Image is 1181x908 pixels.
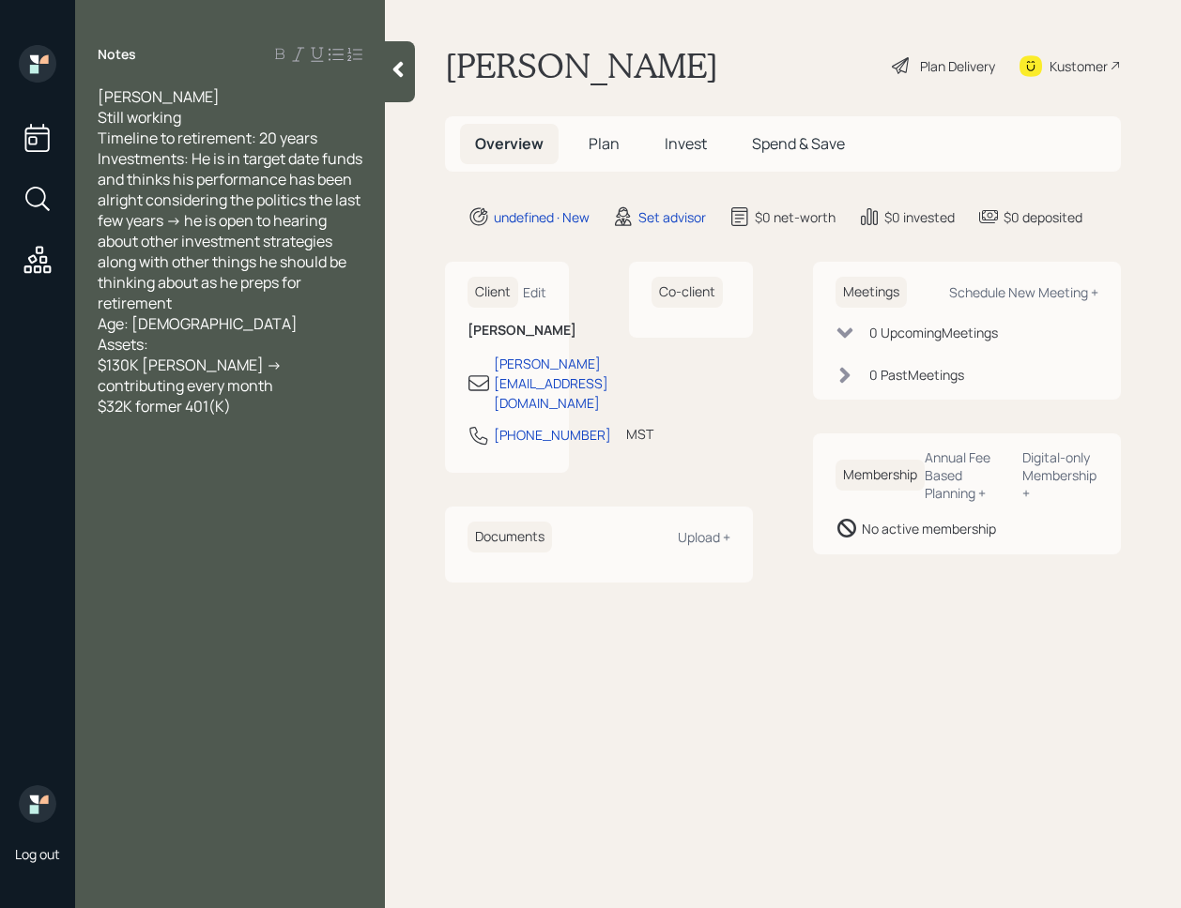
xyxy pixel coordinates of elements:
div: 0 Past Meeting s [869,365,964,385]
span: Age: [DEMOGRAPHIC_DATA] [98,313,298,334]
span: Spend & Save [752,133,845,154]
div: Digital-only Membership + [1022,448,1098,502]
div: [PERSON_NAME][EMAIL_ADDRESS][DOMAIN_NAME] [494,354,608,413]
h6: [PERSON_NAME] [468,323,546,339]
label: Notes [98,45,136,64]
div: Set advisor [638,207,706,227]
div: [PHONE_NUMBER] [494,425,611,445]
h6: Membership [836,460,925,491]
div: No active membership [862,519,996,538]
div: $0 deposited [1004,207,1082,227]
span: $32K former 401(K) [98,396,231,416]
div: $0 net-worth [755,207,836,227]
div: Plan Delivery [920,56,995,76]
span: Invest [665,133,707,154]
h6: Meetings [836,277,907,308]
span: Investments: He is in target date funds and thinks his performance has been alright considering t... [98,148,365,313]
div: Edit [523,283,546,301]
h6: Documents [468,522,552,552]
span: Overview [475,133,544,154]
div: Log out [15,845,60,863]
div: Kustomer [1050,56,1108,76]
div: undefined · New [494,207,590,227]
div: $0 invested [884,207,955,227]
div: MST [626,424,653,444]
h6: Co-client [652,277,723,308]
div: Annual Fee Based Planning + [925,448,1007,502]
span: Plan [589,133,620,154]
span: $130K [PERSON_NAME] -> contributing every month [98,355,284,396]
span: Still working [98,107,181,128]
h6: Client [468,277,518,308]
span: [PERSON_NAME] [98,86,220,107]
div: 0 Upcoming Meeting s [869,323,998,342]
h1: [PERSON_NAME] [445,45,718,86]
div: Schedule New Meeting + [949,283,1098,301]
img: retirable_logo.png [19,785,56,823]
div: Upload + [678,528,730,546]
span: Timeline to retirement: 20 years [98,128,317,148]
span: Assets: [98,334,148,355]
